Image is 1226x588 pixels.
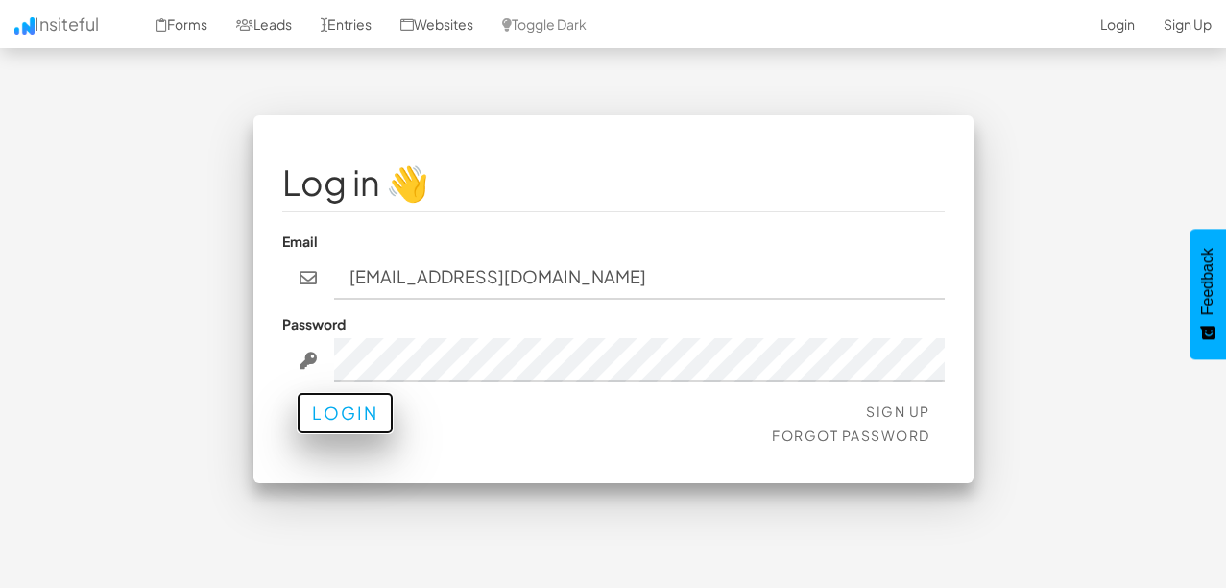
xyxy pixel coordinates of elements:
input: john@doe.com [334,256,945,300]
img: icon.png [14,17,35,35]
button: Login [297,392,394,434]
a: Forgot Password [772,427,930,444]
span: Feedback [1199,248,1216,315]
label: Email [282,232,318,251]
button: Feedback - Show survey [1190,229,1226,359]
a: Sign Up [866,403,930,420]
h1: Log in 👋 [282,163,945,202]
label: Password [282,314,346,333]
